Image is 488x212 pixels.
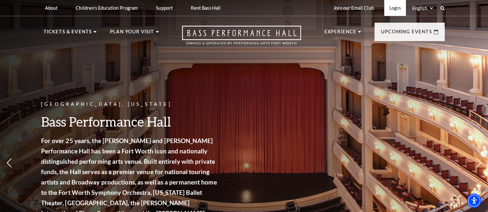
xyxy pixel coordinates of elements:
[381,28,432,39] p: Upcoming Events
[324,28,357,39] p: Experience
[156,5,173,11] p: Support
[45,5,58,11] p: About
[41,100,219,108] p: [GEOGRAPHIC_DATA], [US_STATE]
[191,5,221,11] p: Rent Bass Hall
[159,26,324,51] a: Open this option
[76,5,138,11] p: Children's Education Program
[467,194,481,208] div: Accessibility Menu
[411,5,434,11] select: Select:
[110,28,154,39] p: Plan Your Visit
[41,113,219,130] h3: Bass Performance Hall
[44,28,92,39] p: Tickets & Events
